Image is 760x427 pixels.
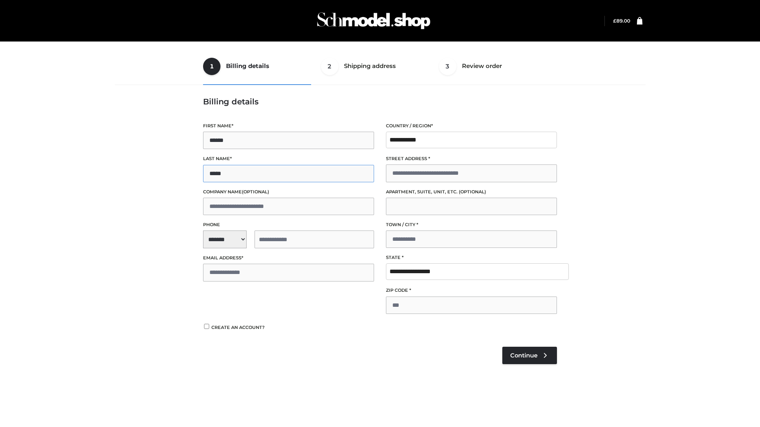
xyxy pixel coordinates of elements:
h3: Billing details [203,97,557,106]
label: Apartment, suite, unit, etc. [386,188,557,196]
label: ZIP Code [386,287,557,294]
span: Continue [510,352,538,359]
label: Town / City [386,221,557,229]
label: Street address [386,155,557,162]
label: First name [203,122,374,130]
span: £ [613,18,616,24]
span: (optional) [242,189,269,195]
label: Email address [203,254,374,262]
span: (optional) [459,189,486,195]
label: Company name [203,188,374,196]
bdi: 89.00 [613,18,630,24]
span: Create an account? [211,325,265,330]
img: Schmodel Admin 964 [314,5,433,36]
label: Phone [203,221,374,229]
label: Country / Region [386,122,557,130]
label: State [386,254,557,261]
input: Create an account? [203,324,210,329]
label: Last name [203,155,374,162]
a: £89.00 [613,18,630,24]
a: Continue [502,347,557,364]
